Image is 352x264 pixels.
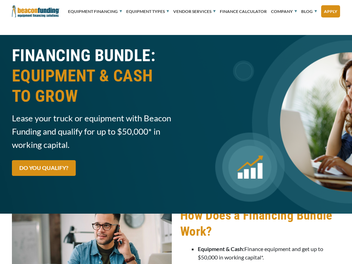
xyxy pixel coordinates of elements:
[271,1,297,22] a: Company
[12,45,172,106] h1: FINANCING BUNDLE:
[126,1,169,22] a: Equipment Types
[12,160,76,176] a: DO YOU QUALIFY?
[12,249,172,256] a: Man on the phone
[12,66,172,106] span: EQUIPMENT & CASH TO GROW
[180,207,340,240] h2: How Does a Financing Bundle Work?
[173,1,216,22] a: Vendor Services
[220,1,267,22] a: Finance Calculator
[68,1,122,22] a: Equipment Financing
[198,245,340,262] li: Finance equipment and get up to $50,000 in working capital*.
[12,112,172,151] span: Lease your truck or equipment with Beacon Funding and qualify for up to $50,000* in working capital.
[301,1,317,22] a: Blog
[321,5,340,17] a: Apply
[198,245,244,252] strong: Equipment & Cash:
